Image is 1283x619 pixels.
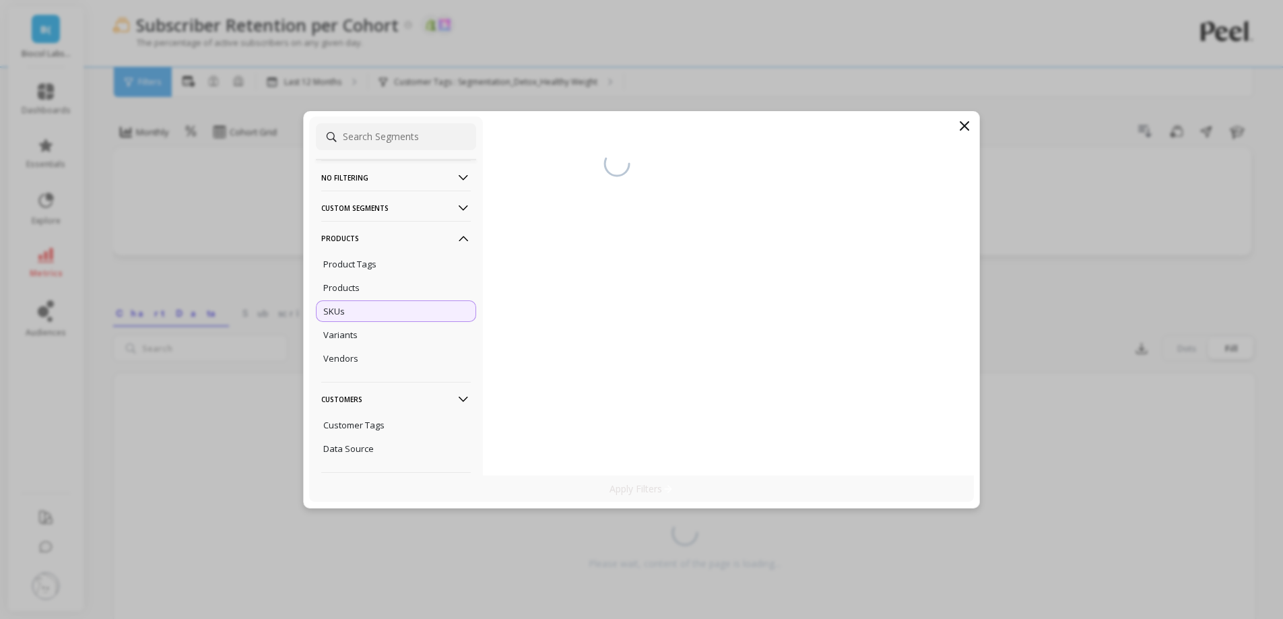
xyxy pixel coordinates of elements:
[323,352,358,364] p: Vendors
[323,419,385,431] p: Customer Tags
[323,305,345,317] p: SKUs
[323,258,376,270] p: Product Tags
[321,382,471,416] p: Customers
[321,160,471,195] p: No filtering
[321,472,471,507] p: Locations
[323,443,374,455] p: Data Source
[316,123,476,150] input: Search Segments
[323,282,360,294] p: Products
[321,221,471,255] p: Products
[321,191,471,225] p: Custom Segments
[610,482,673,495] p: Apply Filters
[323,329,358,341] p: Variants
